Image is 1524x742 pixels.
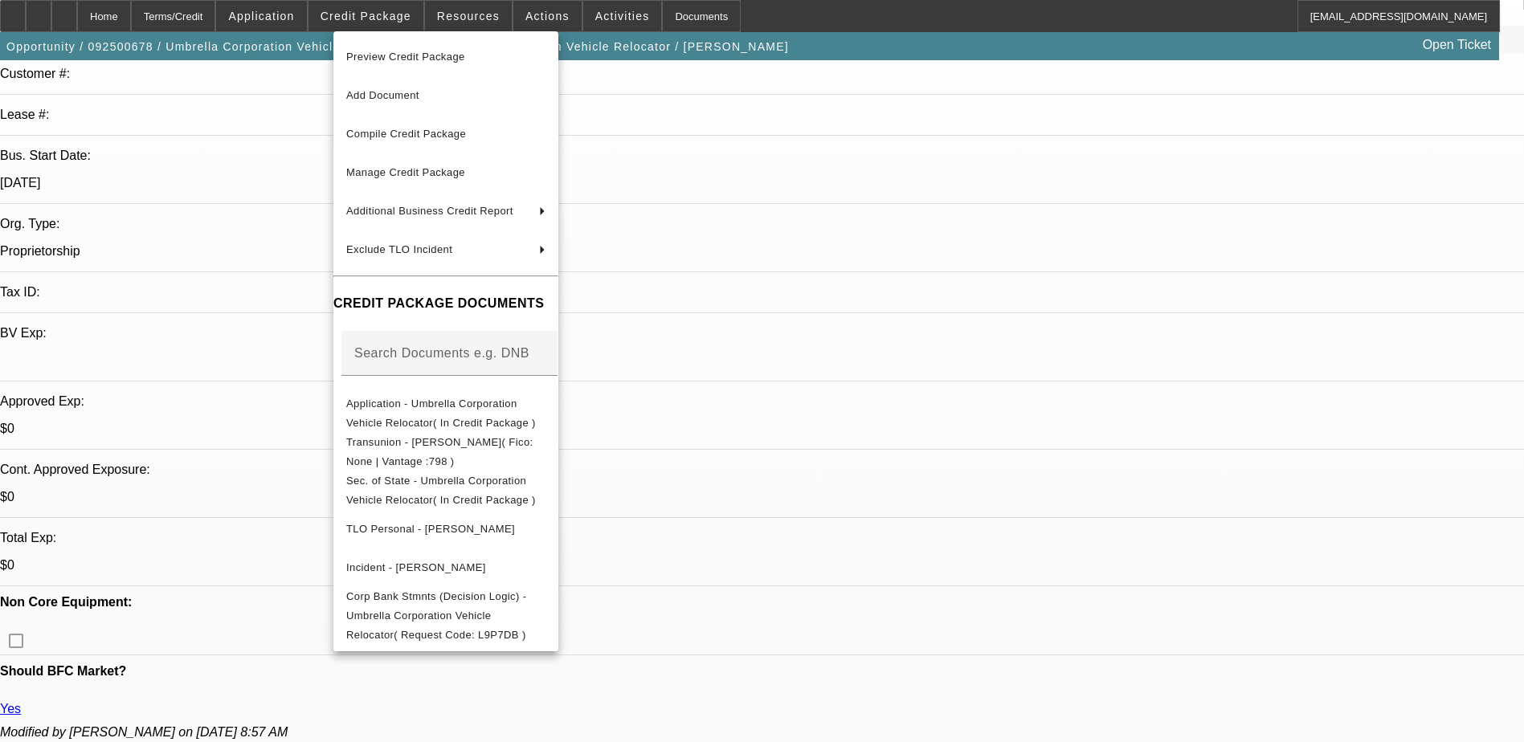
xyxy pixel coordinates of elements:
span: Exclude TLO Incident [346,243,452,255]
span: Additional Business Credit Report [346,205,513,217]
button: Sec. of State - Umbrella Corporation Vehicle Relocator( In Credit Package ) [333,471,558,510]
span: Add Document [346,89,419,101]
span: Corp Bank Stmnts (Decision Logic) - Umbrella Corporation Vehicle Relocator( Request Code: L9P7DB ) [346,590,526,641]
button: Transunion - Smith, Jeffrey( Fico: None | Vantage :798 ) [333,433,558,471]
span: Sec. of State - Umbrella Corporation Vehicle Relocator( In Credit Package ) [346,475,536,506]
button: Corp Bank Stmnts (Decision Logic) - Umbrella Corporation Vehicle Relocator( Request Code: L9P7DB ) [333,587,558,645]
span: Compile Credit Package [346,128,466,140]
span: TLO Personal - [PERSON_NAME] [346,523,515,535]
span: Incident - [PERSON_NAME] [346,561,486,573]
button: Application - Umbrella Corporation Vehicle Relocator( In Credit Package ) [333,394,558,433]
span: Application - Umbrella Corporation Vehicle Relocator( In Credit Package ) [346,397,536,429]
button: Incident - Smith, Jeffrey [333,548,558,587]
span: Preview Credit Package [346,51,465,63]
button: TLO Personal - Smith, Jeffrey [333,510,558,548]
h4: CREDIT PACKAGE DOCUMENTS [333,294,558,313]
span: Transunion - [PERSON_NAME]( Fico: None | Vantage :798 ) [346,436,533,467]
span: Manage Credit Package [346,166,465,178]
mat-label: Search Documents e.g. DNB [354,346,529,360]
